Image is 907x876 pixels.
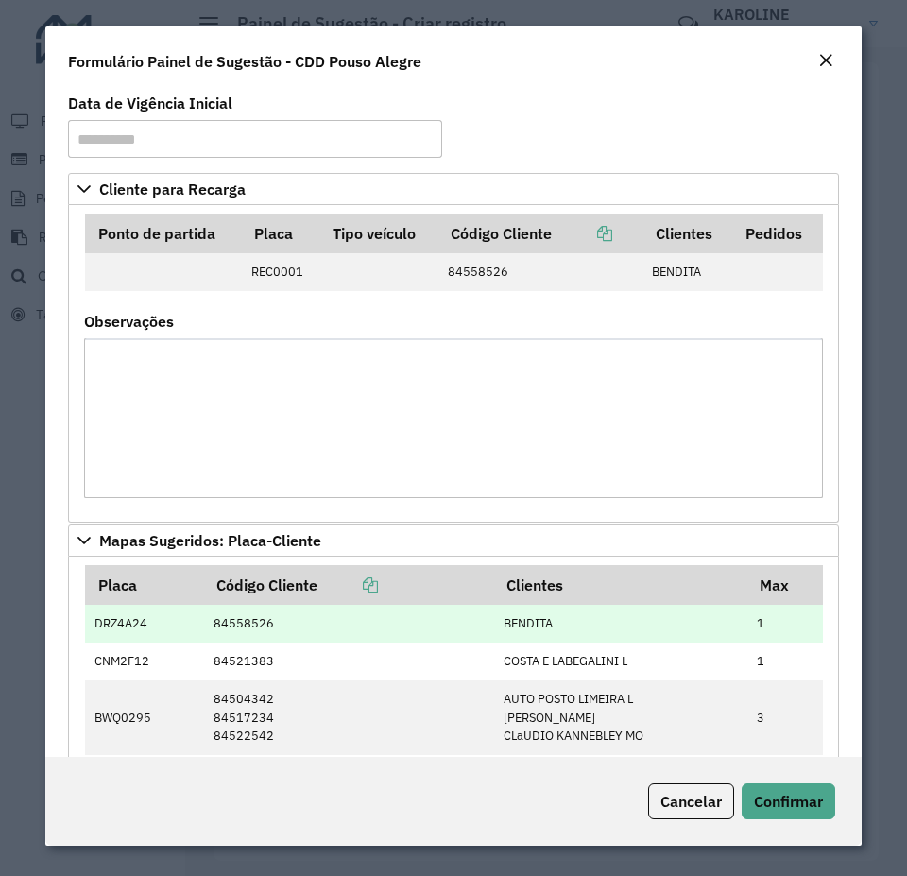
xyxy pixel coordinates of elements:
[203,605,493,643] td: 84558526
[660,792,722,811] span: Cancelar
[99,533,321,548] span: Mapas Sugeridos: Placa-Cliente
[747,755,823,793] td: 1
[68,524,839,557] a: Mapas Sugeridos: Placa-Cliente
[747,643,823,680] td: 1
[648,783,734,819] button: Cancelar
[68,173,839,205] a: Cliente para Recarga
[493,680,746,755] td: AUTO POSTO LIMEIRA L [PERSON_NAME] CLaUDIO KANNEBLEY MO
[68,50,421,73] h4: Formulário Painel de Sugestão - CDD Pouso Alegre
[203,680,493,755] td: 84504342 84517234 84522542
[818,53,833,68] em: Fechar
[84,310,174,333] label: Observações
[241,214,319,253] th: Placa
[552,224,612,243] a: Copiar
[85,605,204,643] td: DRZ4A24
[493,565,746,605] th: Clientes
[319,214,438,253] th: Tipo veículo
[747,565,823,605] th: Max
[85,680,204,755] td: BWQ0295
[747,680,823,755] td: 3
[732,214,822,253] th: Pedidos
[742,783,835,819] button: Confirmar
[203,643,493,680] td: 84521383
[493,605,746,643] td: BENDITA
[203,565,493,605] th: Código Cliente
[241,253,319,291] td: REC0001
[813,49,839,74] button: Close
[317,575,378,594] a: Copiar
[85,565,204,605] th: Placa
[203,755,493,793] td: 84518496
[493,643,746,680] td: COSTA E LABEGALINI L
[438,253,642,291] td: 84558526
[642,214,732,253] th: Clientes
[642,253,732,291] td: BENDITA
[99,181,246,197] span: Cliente para Recarga
[68,92,232,114] label: Data de Vigência Inicial
[493,755,746,793] td: SUPERMERCADO 5 IRMAO
[85,643,204,680] td: CNM2F12
[68,205,839,523] div: Cliente para Recarga
[85,214,242,253] th: Ponto de partida
[85,755,204,793] td: GFU6J05
[747,605,823,643] td: 1
[438,214,642,253] th: Código Cliente
[754,792,823,811] span: Confirmar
